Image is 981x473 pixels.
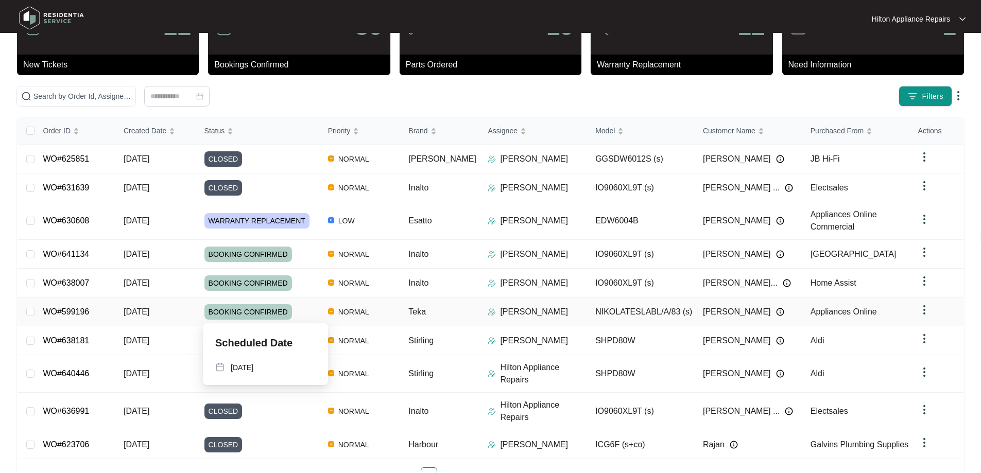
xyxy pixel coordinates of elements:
p: 19 [546,14,574,39]
span: Esatto [408,216,432,225]
img: Assigner Icon [488,370,496,378]
img: Assigner Icon [488,441,496,449]
p: [PERSON_NAME] [500,182,568,194]
span: NORMAL [334,248,373,260]
p: Parts Ordered [406,59,581,71]
img: Vercel Logo [328,279,334,286]
th: Actions [910,117,963,145]
span: CLOSED [204,404,243,419]
img: Info icon [776,155,784,163]
span: [GEOGRAPHIC_DATA] [811,250,897,258]
img: dropdown arrow [952,90,965,102]
span: [PERSON_NAME] [703,367,771,380]
p: 50 [355,14,382,39]
span: Priority [328,125,351,136]
img: Vercel Logo [328,370,334,376]
span: [DATE] [124,307,149,316]
img: residentia service logo [15,3,88,33]
p: Need Information [788,59,964,71]
a: WO#625851 [43,154,89,163]
span: [DATE] [124,369,149,378]
span: Filters [922,91,943,102]
p: Hilton Appliance Repairs [500,361,587,386]
img: search-icon [21,91,31,101]
img: Assigner Icon [488,250,496,258]
span: WARRANTY REPLACEMENT [204,213,309,229]
img: Assigner Icon [488,308,496,316]
img: Assigner Icon [488,337,496,345]
p: [PERSON_NAME] [500,215,568,227]
p: [PERSON_NAME] [500,439,568,451]
span: Teka [408,307,426,316]
span: Order ID [43,125,71,136]
p: [PERSON_NAME] [500,153,568,165]
span: Electsales [811,183,848,192]
span: Rajan [703,439,725,451]
span: Inalto [408,183,428,192]
span: Purchased From [811,125,864,136]
span: Customer Name [703,125,755,136]
span: Created Date [124,125,166,136]
span: NORMAL [334,277,373,289]
span: Brand [408,125,427,136]
img: dropdown arrow [918,246,931,258]
img: Assigner Icon [488,155,496,163]
p: [PERSON_NAME] [500,335,568,347]
img: dropdown arrow [918,275,931,287]
p: [PERSON_NAME] [500,306,568,318]
th: Order ID [35,117,115,145]
span: BOOKING CONFIRMED [204,304,292,320]
span: [DATE] [124,440,149,449]
p: Bookings Confirmed [214,59,390,71]
img: Info icon [776,217,784,225]
p: 12 [737,14,765,39]
img: Vercel Logo [328,184,334,190]
td: SHPD80W [587,326,695,355]
span: Aldi [811,336,824,345]
img: Vercel Logo [328,217,334,223]
a: WO#630608 [43,216,89,225]
th: Model [587,117,695,145]
img: dropdown arrow [918,366,931,378]
span: NORMAL [334,182,373,194]
th: Assignee [479,117,587,145]
span: Assignee [488,125,518,136]
span: LOW [334,215,359,227]
span: Electsales [811,407,848,415]
span: [PERSON_NAME] [408,154,476,163]
span: Status [204,125,225,136]
p: [PERSON_NAME] [500,277,568,289]
td: EDW6004B [587,202,695,240]
img: Vercel Logo [328,408,334,414]
img: Info icon [785,407,793,415]
img: dropdown arrow [918,151,931,163]
th: Priority [320,117,401,145]
span: Inalto [408,278,428,287]
span: Galvins Plumbing Supplies [811,440,908,449]
img: dropdown arrow [918,180,931,192]
img: Vercel Logo [328,155,334,162]
span: JB Hi-Fi [811,154,840,163]
span: [DATE] [124,336,149,345]
td: GGSDW6012S (s) [587,145,695,173]
td: SHPD80W [587,355,695,393]
p: Warranty Replacement [597,59,772,71]
span: [PERSON_NAME] [703,153,771,165]
img: Assigner Icon [488,279,496,287]
span: Inalto [408,407,428,415]
img: filter icon [907,91,918,101]
img: dropdown arrow [918,404,931,416]
p: Hilton Appliance Repairs [500,399,587,424]
p: 22 [164,14,191,39]
span: [PERSON_NAME] [703,306,771,318]
img: Info icon [785,184,793,192]
span: [DATE] [124,250,149,258]
img: Info icon [776,250,784,258]
span: [PERSON_NAME] ... [703,182,780,194]
p: Scheduled Date [215,336,292,350]
img: Info icon [783,279,791,287]
td: IO9060XL9T (s) [587,269,695,297]
span: Home Assist [811,278,856,287]
img: map-pin [215,362,225,372]
img: dropdown arrow [918,332,931,345]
